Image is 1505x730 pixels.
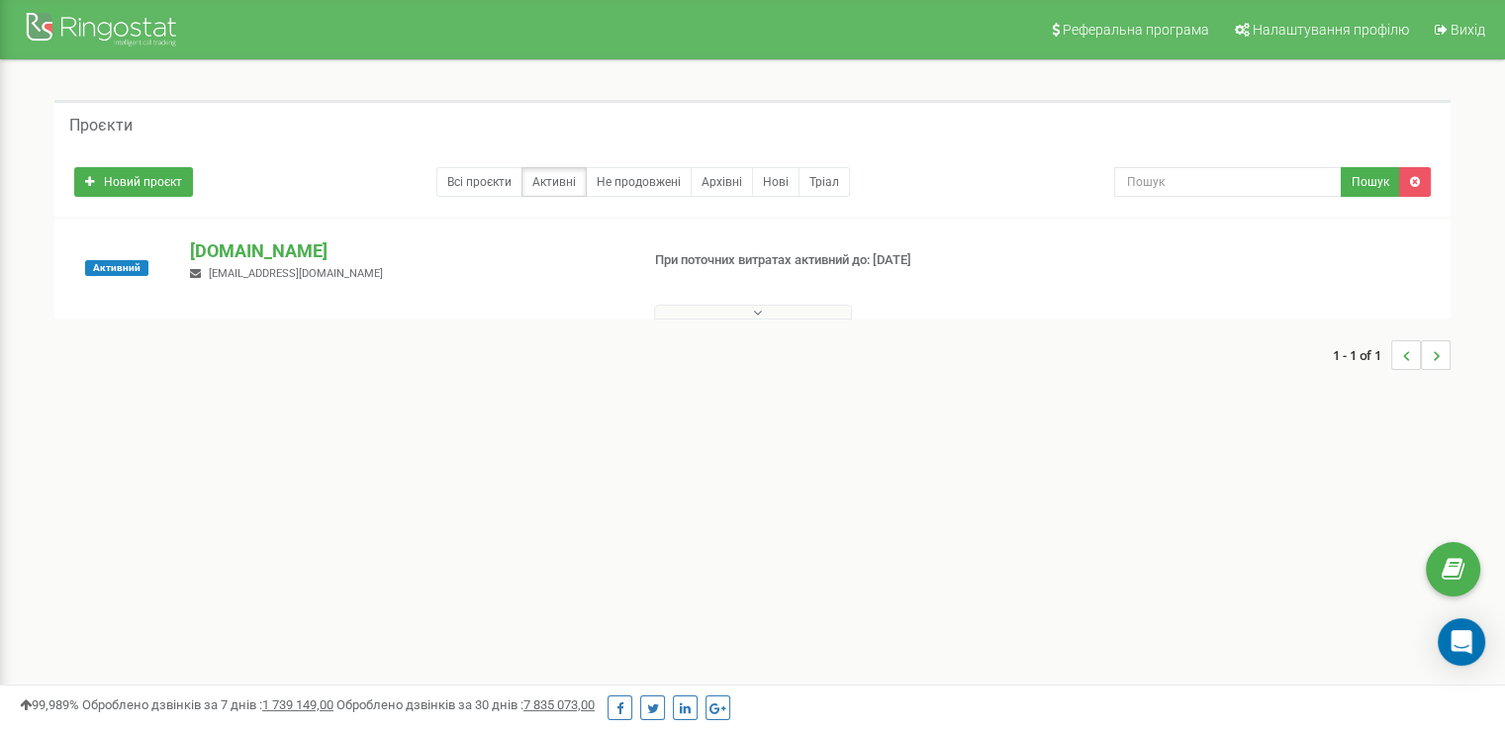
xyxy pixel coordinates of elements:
[691,167,753,197] a: Архівні
[85,260,148,276] span: Активний
[1333,320,1451,390] nav: ...
[190,238,622,264] p: [DOMAIN_NAME]
[336,697,595,712] span: Оброблено дзвінків за 30 днів :
[1253,22,1409,38] span: Налаштування профілю
[1333,340,1391,370] span: 1 - 1 of 1
[521,167,587,197] a: Активні
[1451,22,1485,38] span: Вихід
[752,167,800,197] a: Нові
[69,117,133,135] h5: Проєкти
[74,167,193,197] a: Новий проєкт
[586,167,692,197] a: Не продовжені
[799,167,850,197] a: Тріал
[262,697,333,712] u: 1 739 149,00
[1063,22,1209,38] span: Реферальна програма
[1341,167,1400,197] button: Пошук
[1114,167,1342,197] input: Пошук
[20,697,79,712] span: 99,989%
[655,251,972,270] p: При поточних витратах активний до: [DATE]
[436,167,522,197] a: Всі проєкти
[1438,618,1485,666] div: Open Intercom Messenger
[523,697,595,712] u: 7 835 073,00
[82,697,333,712] span: Оброблено дзвінків за 7 днів :
[209,267,383,280] span: [EMAIL_ADDRESS][DOMAIN_NAME]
